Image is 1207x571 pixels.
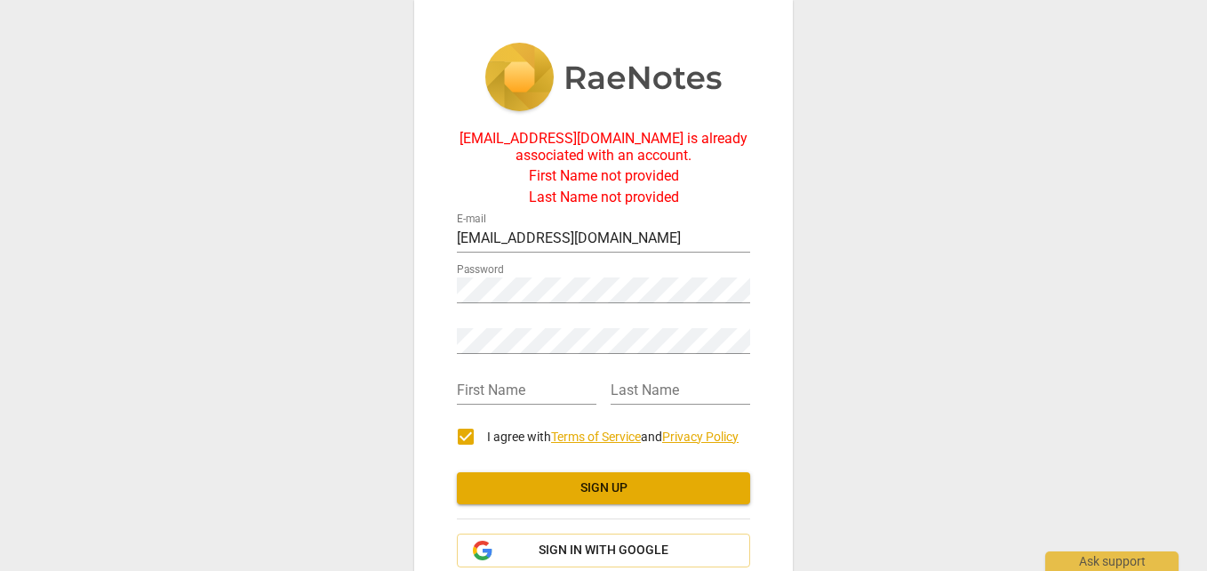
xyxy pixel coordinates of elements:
label: Password [457,264,504,275]
button: Sign up [457,472,750,504]
a: Terms of Service [551,430,641,444]
div: [EMAIL_ADDRESS][DOMAIN_NAME] is already associated with an account. [457,131,750,164]
div: First Name not provided [457,168,750,184]
a: Privacy Policy [662,430,739,444]
img: 5ac2273c67554f335776073100b6d88f.svg [484,43,723,116]
label: E-mail [457,213,486,224]
div: Ask support [1045,551,1179,571]
span: I agree with and [487,430,739,444]
span: Sign up [471,479,736,497]
div: Last Name not provided [457,189,750,205]
button: Sign in with Google [457,534,750,567]
span: Sign in with Google [539,542,668,559]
